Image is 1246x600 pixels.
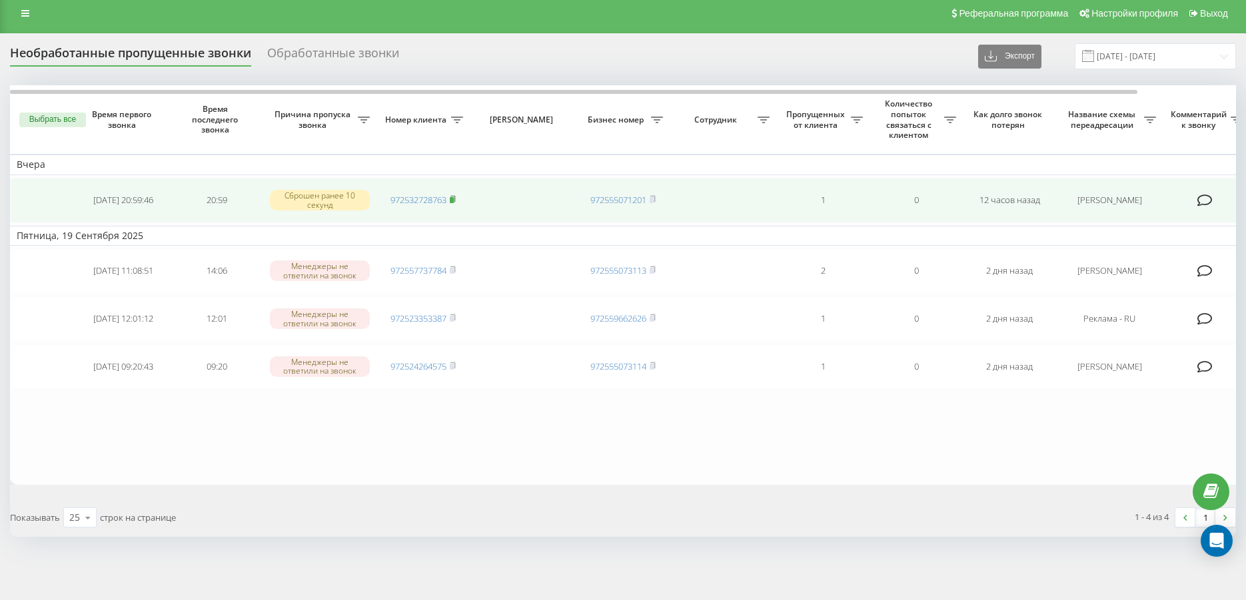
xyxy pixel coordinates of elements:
[270,308,370,328] div: Менеджеры не ответили на звонок
[776,344,870,390] td: 1
[270,356,370,376] div: Менеджеры не ответили на звонок
[267,46,399,67] div: Обработанные звонки
[776,178,870,223] td: 1
[383,115,451,125] span: Номер клиента
[1135,510,1169,523] div: 1 - 4 из 4
[69,511,80,524] div: 25
[1201,525,1233,557] div: Open Intercom Messenger
[590,312,646,324] a: 972559662626
[390,360,446,372] a: 972524264575
[270,190,370,210] div: Сброшен ранее 10 секунд
[776,296,870,342] td: 1
[1056,248,1163,294] td: [PERSON_NAME]
[170,178,263,223] td: 20:59
[1091,8,1178,19] span: Настройки профиля
[181,104,253,135] span: Время последнего звонка
[77,344,170,390] td: [DATE] 09:20:43
[1200,8,1228,19] span: Выход
[590,360,646,372] a: 972555073114
[77,296,170,342] td: [DATE] 12:01:12
[87,109,159,130] span: Время первого звонка
[100,511,176,523] span: строк на странице
[270,260,370,280] div: Менеджеры не ответили на звонок
[590,194,646,206] a: 972555071201
[77,178,170,223] td: [DATE] 20:59:46
[590,264,646,276] a: 972555073113
[1056,178,1163,223] td: [PERSON_NAME]
[19,113,86,127] button: Выбрать все
[10,511,60,523] span: Показывать
[170,296,263,342] td: 12:01
[390,312,446,324] a: 972523353387
[776,248,870,294] td: 2
[870,296,963,342] td: 0
[963,296,1056,342] td: 2 дня назад
[170,344,263,390] td: 09:20
[583,115,651,125] span: Бизнес номер
[390,264,446,276] a: 972557737784
[783,109,851,130] span: Пропущенных от клиента
[481,115,565,125] span: [PERSON_NAME]
[1169,109,1231,130] span: Комментарий к звонку
[1063,109,1144,130] span: Название схемы переадресации
[870,248,963,294] td: 0
[963,248,1056,294] td: 2 дня назад
[1195,508,1215,527] a: 1
[870,344,963,390] td: 0
[170,248,263,294] td: 14:06
[10,46,251,67] div: Необработанные пропущенные звонки
[978,45,1041,69] button: Экспорт
[870,178,963,223] td: 0
[676,115,758,125] span: Сотрудник
[390,194,446,206] a: 972532728763
[963,178,1056,223] td: 12 часов назад
[963,344,1056,390] td: 2 дня назад
[973,109,1045,130] span: Как долго звонок потерян
[959,8,1068,19] span: Реферальная программа
[1056,344,1163,390] td: [PERSON_NAME]
[876,99,944,140] span: Количество попыток связаться с клиентом
[270,109,358,130] span: Причина пропуска звонка
[1056,296,1163,342] td: Реклама - RU
[77,248,170,294] td: [DATE] 11:08:51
